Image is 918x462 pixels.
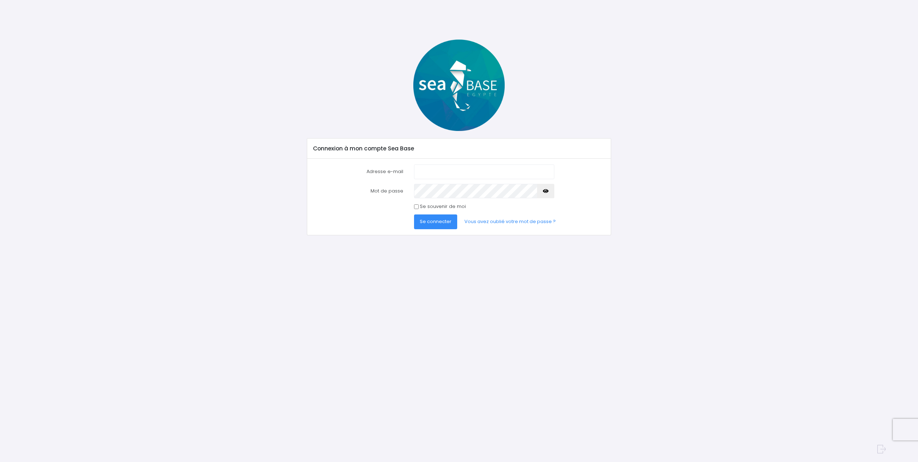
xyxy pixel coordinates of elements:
[308,164,409,179] label: Adresse e-mail
[420,203,466,210] label: Se souvenir de moi
[459,214,562,229] a: Vous avez oublié votre mot de passe ?
[308,184,409,198] label: Mot de passe
[307,139,610,159] div: Connexion à mon compte Sea Base
[414,214,457,229] button: Se connecter
[420,218,451,225] span: Se connecter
